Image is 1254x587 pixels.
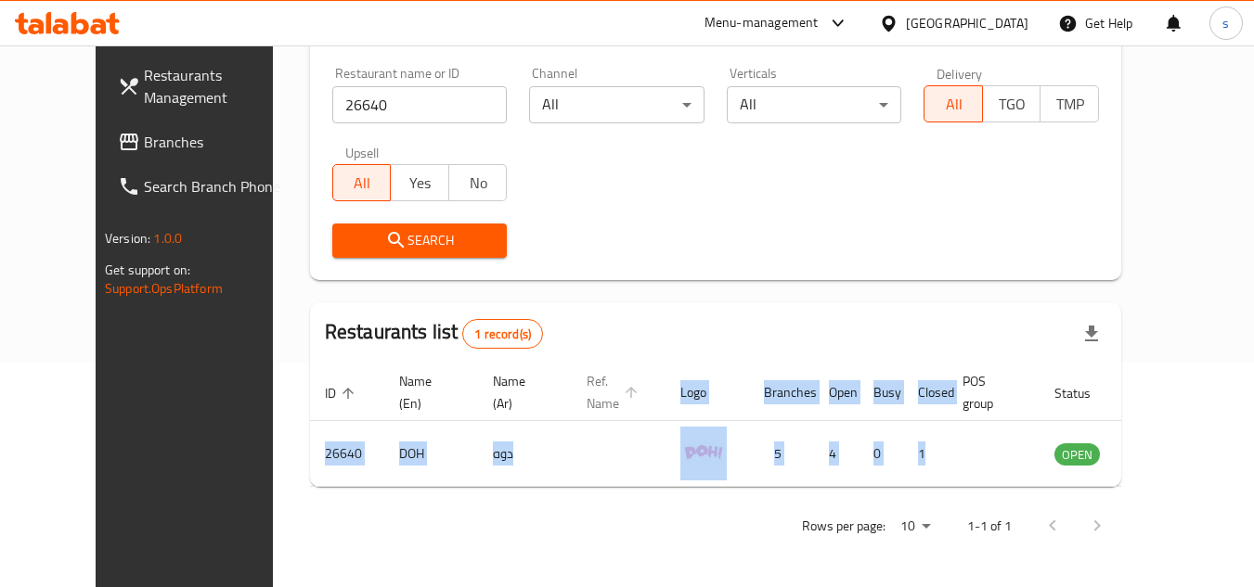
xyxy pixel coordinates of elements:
[105,226,150,250] span: Version:
[906,13,1028,33] div: [GEOGRAPHIC_DATA]
[493,370,549,415] span: Name (Ar)
[332,86,508,123] input: Search for restaurant name or ID..
[144,64,291,108] span: Restaurants Management
[457,170,500,197] span: No
[103,164,305,209] a: Search Branch Phone
[325,318,543,349] h2: Restaurants list
[893,513,937,541] div: Rows per page:
[310,421,384,487] td: 26640
[1054,382,1115,404] span: Status
[345,146,380,159] label: Upsell
[1069,312,1114,356] div: Export file
[727,86,902,123] div: All
[990,91,1034,118] span: TGO
[384,421,478,487] td: DOH
[153,226,182,250] span: 1.0.0
[814,421,859,487] td: 4
[332,164,392,201] button: All
[705,12,819,34] div: Menu-management
[325,382,360,404] span: ID
[1040,85,1099,122] button: TMP
[932,91,976,118] span: All
[903,421,948,487] td: 1
[399,370,456,415] span: Name (En)
[448,164,508,201] button: No
[347,229,493,252] span: Search
[963,370,1017,415] span: POS group
[398,170,442,197] span: Yes
[144,131,291,153] span: Branches
[332,22,1099,50] h2: Restaurant search
[859,364,903,421] th: Busy
[144,175,291,198] span: Search Branch Phone
[103,120,305,164] a: Branches
[680,427,727,473] img: DOH
[1048,91,1092,118] span: TMP
[967,515,1012,538] p: 1-1 of 1
[802,515,886,538] p: Rows per page:
[341,170,384,197] span: All
[587,370,643,415] span: Ref. Name
[105,258,190,282] span: Get support on:
[332,223,508,258] button: Search
[859,421,903,487] td: 0
[666,364,749,421] th: Logo
[903,364,948,421] th: Closed
[982,85,1041,122] button: TGO
[478,421,572,487] td: دوه
[814,364,859,421] th: Open
[749,421,814,487] td: 5
[749,364,814,421] th: Branches
[529,86,705,123] div: All
[463,325,542,343] span: 1 record(s)
[310,364,1201,487] table: enhanced table
[105,276,223,300] a: Support.OpsPlatform
[103,53,305,120] a: Restaurants Management
[924,85,983,122] button: All
[937,67,983,80] label: Delivery
[390,164,449,201] button: Yes
[462,319,543,349] div: Total records count
[1054,444,1100,466] span: OPEN
[1222,13,1229,33] span: s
